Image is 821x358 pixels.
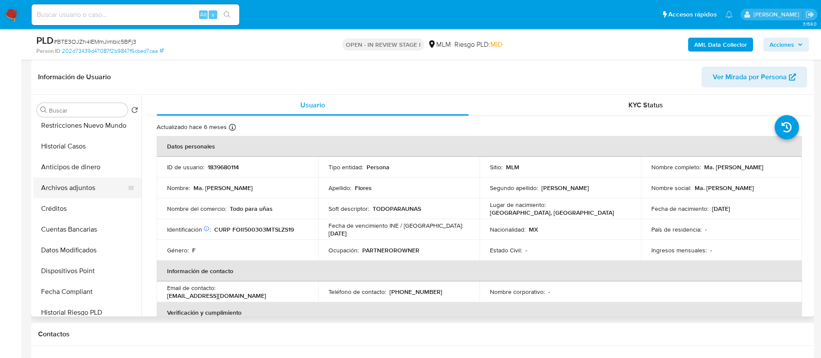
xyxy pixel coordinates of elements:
[300,100,325,110] span: Usuario
[328,163,363,171] p: Tipo entidad :
[328,205,369,213] p: Soft descriptor :
[695,184,754,192] p: Ma. [PERSON_NAME]
[342,39,424,51] p: OPEN - IN REVIEW STAGE I
[328,288,386,296] p: Teléfono de contacto :
[328,246,359,254] p: Ocupación :
[490,209,614,216] p: [GEOGRAPHIC_DATA], [GEOGRAPHIC_DATA]
[628,100,663,110] span: KYC Status
[33,136,142,157] button: Historial Casos
[33,302,142,323] button: Historial Riesgo PLD
[763,38,809,52] button: Acciones
[167,284,216,292] p: Email de contacto :
[529,226,538,233] p: MX
[328,184,351,192] p: Apellido :
[157,302,802,323] th: Verificación y cumplimiento
[131,106,138,116] button: Volver al orden por defecto
[157,123,227,131] p: Actualizado hace 6 meses
[167,184,190,192] p: Nombre :
[548,288,550,296] p: -
[710,246,712,254] p: -
[803,20,817,27] span: 3.158.0
[490,39,502,49] span: MID
[490,184,538,192] p: Segundo apellido :
[725,11,733,18] a: Notificaciones
[33,115,142,136] button: Restricciones Nuevo Mundo
[33,198,142,219] button: Créditos
[36,33,54,47] b: PLD
[33,219,142,240] button: Cuentas Bancarias
[362,246,419,254] p: PARTNEROROWNER
[490,288,545,296] p: Nombre corporativo :
[33,240,142,261] button: Datos Modificados
[200,10,207,19] span: Alt
[328,229,347,237] p: [DATE]
[167,292,266,300] p: [EMAIL_ADDRESS][DOMAIN_NAME]
[454,40,502,49] span: Riesgo PLD:
[367,163,390,171] p: Persona
[33,177,135,198] button: Archivos adjuntos
[167,205,226,213] p: Nombre del comercio :
[651,226,702,233] p: País de residencia :
[769,38,794,52] span: Acciones
[208,163,239,171] p: 1839680114
[33,157,142,177] button: Anticipos de dinero
[428,40,451,49] div: MLM
[33,261,142,281] button: Dispositivos Point
[167,163,204,171] p: ID de usuario :
[506,163,519,171] p: MLM
[157,261,802,281] th: Información de contacto
[713,67,787,87] span: Ver Mirada por Persona
[688,38,753,52] button: AML Data Collector
[214,226,294,233] p: CURP FOII500303MTSLZS19
[651,205,708,213] p: Fecha de nacimiento :
[651,184,691,192] p: Nombre social :
[525,246,527,254] p: -
[33,281,142,302] button: Fecha Compliant
[157,136,802,157] th: Datos personales
[490,163,502,171] p: Sitio :
[390,288,442,296] p: [PHONE_NUMBER]
[668,10,717,19] span: Accesos rápidos
[49,106,124,114] input: Buscar
[705,226,707,233] p: -
[218,9,236,21] button: search-icon
[36,47,60,55] b: Person ID
[355,184,372,192] p: Flores
[490,226,525,233] p: Nacionalidad :
[704,163,763,171] p: Ma. [PERSON_NAME]
[192,246,196,254] p: F
[694,38,747,52] b: AML Data Collector
[54,37,136,46] span: # BTE3OJZh4IEMmJimbic5BFj3
[167,226,211,233] p: Identificación :
[373,205,421,213] p: TODOPARAUNAS
[651,246,707,254] p: Ingresos mensuales :
[230,205,273,213] p: Todo para uñas
[167,246,189,254] p: Género :
[490,201,546,209] p: Lugar de nacimiento :
[40,106,47,113] button: Buscar
[212,10,214,19] span: s
[541,184,589,192] p: [PERSON_NAME]
[651,163,701,171] p: Nombre completo :
[712,205,730,213] p: [DATE]
[702,67,807,87] button: Ver Mirada por Persona
[62,47,164,55] a: 202d73439d47087f2b9847f6cbed7caa
[38,330,807,339] h1: Contactos
[193,184,253,192] p: Ma. [PERSON_NAME]
[805,10,815,19] a: Salir
[490,246,522,254] p: Estado Civil :
[38,73,111,81] h1: Información de Usuario
[753,10,802,19] p: alicia.aldreteperez@mercadolibre.com.mx
[32,9,239,20] input: Buscar usuario o caso...
[328,222,463,229] p: Fecha de vencimiento INE / [GEOGRAPHIC_DATA] :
